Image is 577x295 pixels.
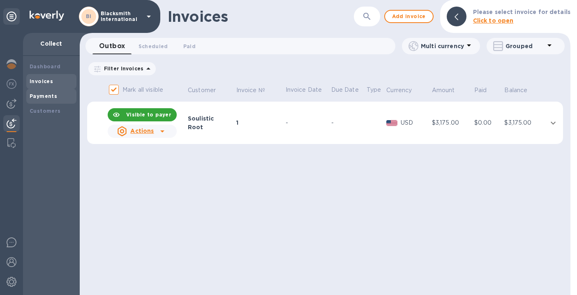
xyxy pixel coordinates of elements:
p: Invoice Date [286,86,329,94]
p: Filter Invoices [101,65,143,72]
p: Collect [30,39,73,48]
img: USD [386,120,397,126]
span: Customer [188,86,226,95]
img: Logo [30,11,64,21]
div: $3,175.00 [432,118,472,127]
div: Soulistic [188,114,234,123]
b: Customers [30,108,61,114]
div: $3,175.00 [504,118,544,127]
span: Paid [183,42,196,51]
div: Root [188,123,234,131]
span: Paid [474,86,498,95]
b: Visible to payer [126,111,171,118]
img: Foreign exchange [7,79,16,89]
button: expand row [547,117,559,129]
span: Add invoice [392,12,426,21]
p: Paid [474,86,487,95]
b: Invoices [30,78,53,84]
span: Balance [504,86,538,95]
p: Balance [504,86,527,95]
p: Type [367,86,384,94]
b: Please select invoice for details [473,9,570,15]
b: Dashboard [30,63,61,70]
p: Amount [432,86,455,95]
button: Add invoice [384,10,434,23]
b: Payments [30,93,57,99]
span: Invoice № [236,86,276,95]
b: Click to open [473,17,514,24]
div: Unpin categories [3,8,20,25]
div: - [331,118,364,127]
p: Due Date [331,86,364,94]
div: $0.00 [474,118,502,127]
p: Multi currency [421,42,464,50]
p: Customer [188,86,216,95]
p: Blacksmith International [101,11,142,22]
p: Currency [386,86,412,95]
p: Mark all visible [122,86,163,94]
div: 1 [236,118,283,127]
span: Scheduled [138,42,168,51]
span: Amount [432,86,466,95]
p: Invoice № [236,86,265,95]
span: Outbox [99,40,125,52]
div: - [286,118,329,127]
p: USD [401,118,429,127]
h1: Invoices [168,8,228,25]
span: Currency [386,86,422,95]
p: Grouped [505,42,545,50]
b: BI [86,13,92,19]
u: Actions [130,128,154,134]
